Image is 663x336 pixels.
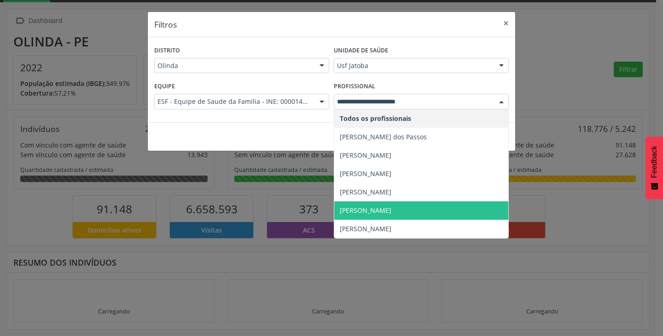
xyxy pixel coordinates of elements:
[154,18,177,30] h5: Filtros
[157,61,310,70] span: Olinda
[340,151,391,159] span: [PERSON_NAME]
[334,44,388,58] label: Unidade de saúde
[340,206,391,215] span: [PERSON_NAME]
[154,80,175,94] label: Equipe
[154,44,180,58] label: Distrito
[340,169,391,178] span: [PERSON_NAME]
[646,137,663,199] button: Feedback - Mostrar pesquisa
[340,224,391,233] span: [PERSON_NAME]
[337,61,490,70] span: Usf Jatoba
[334,80,375,94] label: Profissional
[340,132,427,141] span: [PERSON_NAME] dos Passos
[497,12,515,34] button: Close
[340,114,411,123] span: Todos os profissionais
[650,146,658,178] span: Feedback
[157,97,310,106] span: ESF - Equipe de Saude da Familia - INE: 0000148695
[340,188,391,196] span: [PERSON_NAME]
